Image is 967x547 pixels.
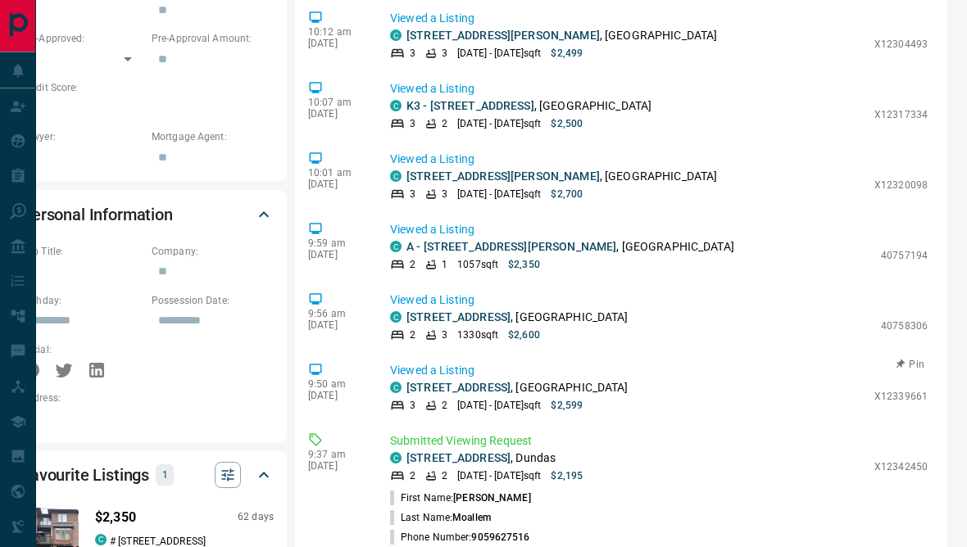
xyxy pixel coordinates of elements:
p: Mortgage Agent: [152,129,274,144]
p: Submitted Viewing Request [390,432,928,450]
p: Company: [152,244,274,259]
p: X12342450 [874,459,928,474]
h2: Personal Information [21,201,173,228]
p: 1 [161,466,169,484]
div: condos.ca [390,241,402,252]
p: X12339661 [874,389,928,404]
p: [DATE] [308,390,365,401]
p: Viewed a Listing [390,10,928,27]
p: 40757194 [881,248,928,263]
p: Job Title: [21,244,143,259]
p: X12317334 [874,107,928,122]
div: condos.ca [390,170,402,182]
p: , [GEOGRAPHIC_DATA] [406,238,734,255]
div: condos.ca [95,534,107,545]
p: 3 [442,187,447,201]
p: Social: [21,342,143,357]
p: Address: [21,391,274,405]
p: [DATE] - [DATE] sqft [457,468,541,483]
p: 10:12 am [308,26,365,38]
p: , [GEOGRAPHIC_DATA] [406,309,629,326]
p: First Name: [390,490,531,505]
p: Viewed a Listing [390,292,928,309]
button: Pin [887,357,934,372]
p: X12304493 [874,37,928,52]
p: 3 [410,116,415,131]
p: 2 [410,468,415,483]
p: 3 [442,328,447,342]
div: condos.ca [390,100,402,111]
p: 1 [442,257,447,272]
p: $2,599 [551,398,583,413]
p: 1330 sqft [457,328,498,342]
div: condos.ca [390,311,402,323]
p: Last Name: [390,510,491,525]
a: [STREET_ADDRESS] [406,451,511,464]
a: [STREET_ADDRESS] [406,381,511,394]
p: [DATE] [308,38,365,49]
a: A - [STREET_ADDRESS][PERSON_NAME] [406,240,616,253]
p: X12320098 [874,178,928,192]
p: Possession Date: [152,293,274,308]
p: , [GEOGRAPHIC_DATA] [406,379,629,396]
p: Viewed a Listing [390,151,928,168]
p: $2,350 [95,508,136,527]
span: Moallem [452,512,491,523]
div: condos.ca [390,382,402,393]
p: 1057 sqft [457,257,498,272]
a: K3 - [STREET_ADDRESS] [406,99,534,112]
p: 2 [410,328,415,342]
p: Birthday: [21,293,143,308]
div: Favourite Listings1 [21,455,274,495]
span: [PERSON_NAME] [453,492,530,504]
p: [DATE] [308,108,365,120]
a: [STREET_ADDRESS] [406,310,511,323]
p: [DATE] - [DATE] sqft [457,187,541,201]
p: , [GEOGRAPHIC_DATA] [406,97,651,115]
p: Pre-Approval Amount: [152,31,274,46]
p: [DATE] [308,249,365,260]
p: 9:56 am [308,308,365,319]
p: [DATE] - [DATE] sqft [457,398,541,413]
div: Personal Information [21,195,274,234]
p: 3 [442,46,447,61]
p: 2 [442,468,447,483]
p: 3 [410,46,415,61]
input: Choose date [21,308,132,334]
p: [DATE] [308,319,365,331]
p: [DATE] [308,460,365,472]
div: condos.ca [390,29,402,41]
p: 9:50 am [308,378,365,390]
a: [STREET_ADDRESS][PERSON_NAME] [406,170,600,183]
p: Pre-Approved: [21,31,143,46]
p: 3 [410,187,415,201]
p: Viewed a Listing [390,221,928,238]
p: $2,600 [508,328,540,342]
p: [DATE] - [DATE] sqft [457,46,541,61]
p: 2 [442,116,447,131]
p: 9:59 am [308,237,365,249]
p: $2,499 [551,46,583,61]
p: 2 [410,257,415,272]
span: 9059627516 [471,531,529,543]
p: 10:01 am [308,167,365,179]
a: [STREET_ADDRESS][PERSON_NAME] [406,29,600,42]
p: , [GEOGRAPHIC_DATA] [406,168,717,185]
p: 40758306 [881,319,928,333]
p: [DATE] [308,179,365,190]
p: Credit Score: [21,80,274,95]
p: 62 days [238,510,274,524]
p: $2,700 [551,187,583,201]
p: 2 [442,398,447,413]
p: 3 [410,398,415,413]
p: $2,195 [551,468,583,483]
p: Viewed a Listing [390,80,928,97]
p: 9:37 am [308,449,365,460]
p: 10:07 am [308,97,365,108]
p: , Dundas [406,450,556,467]
p: , [GEOGRAPHIC_DATA] [406,27,717,44]
h2: Favourite Listings [21,462,149,488]
p: Viewed a Listing [390,362,928,379]
p: Lawyer: [21,129,143,144]
div: condos.ca [390,452,402,463]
